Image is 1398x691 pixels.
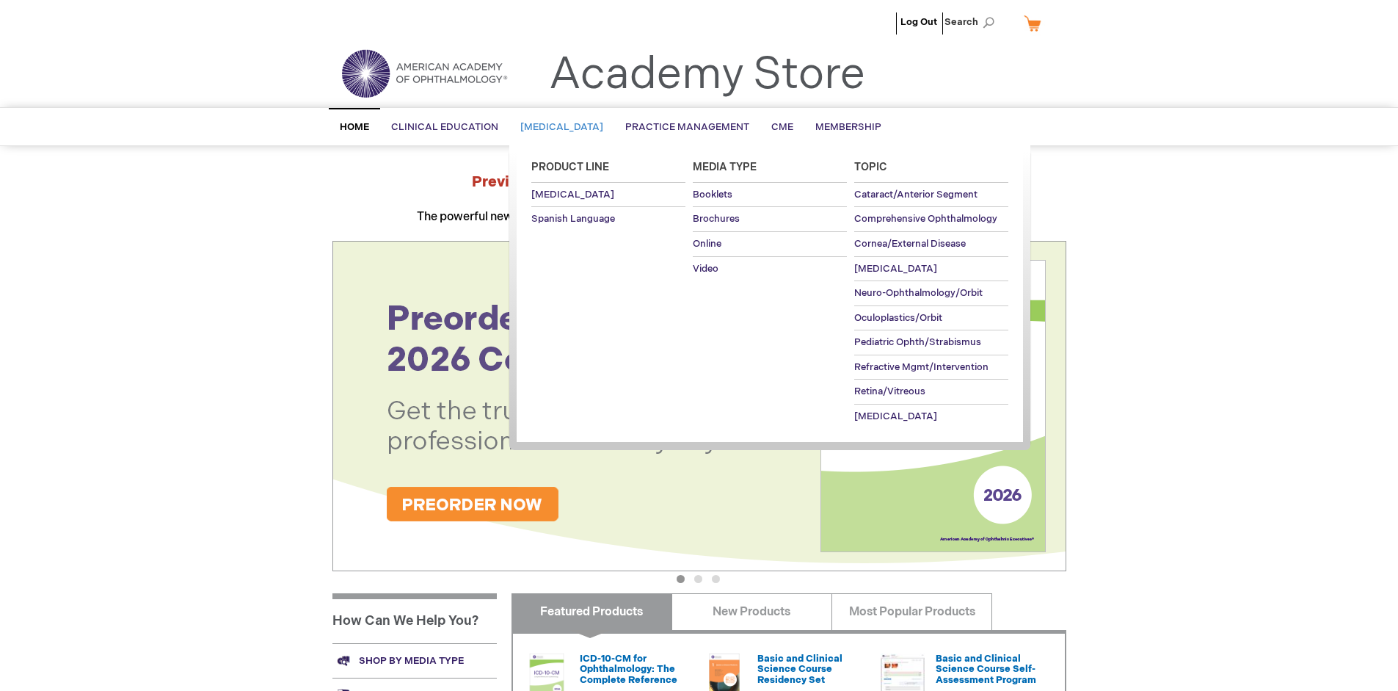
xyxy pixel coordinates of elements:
span: Product Line [531,161,609,173]
a: Featured Products [511,593,672,630]
span: CME [771,121,793,133]
span: Neuro-Ophthalmology/Orbit [854,287,983,299]
span: Cataract/Anterior Segment [854,189,977,200]
button: 2 of 3 [694,575,702,583]
span: Search [944,7,1000,37]
span: Retina/Vitreous [854,386,925,397]
span: Oculoplastics/Orbit [854,312,942,324]
span: Video [693,263,718,275]
a: New Products [671,593,832,630]
a: Basic and Clinical Science Course Self-Assessment Program [936,653,1036,686]
button: 1 of 3 [677,575,685,583]
span: Membership [815,121,881,133]
a: Basic and Clinical Science Course Residency Set [757,653,842,686]
a: Academy Store [549,48,865,101]
span: Cornea/External Disease [854,238,966,250]
a: Most Popular Products [831,593,992,630]
h1: How Can We Help You? [332,593,497,643]
span: Comprehensive Ophthalmology [854,213,997,225]
span: Pediatric Ophth/Strabismus [854,336,981,348]
a: Log Out [900,16,937,28]
a: ICD-10-CM for Ophthalmology: The Complete Reference [580,653,677,686]
span: Online [693,238,721,250]
span: [MEDICAL_DATA] [520,121,603,133]
span: [MEDICAL_DATA] [854,263,937,275]
span: Refractive Mgmt/Intervention [854,361,989,373]
button: 3 of 3 [712,575,720,583]
span: Clinical Education [391,121,498,133]
span: Topic [854,161,887,173]
a: Shop by media type [332,643,497,678]
span: Practice Management [625,121,749,133]
span: [MEDICAL_DATA] [531,189,614,200]
span: [MEDICAL_DATA] [854,410,937,422]
span: Home [340,121,369,133]
span: Media Type [693,161,757,173]
span: Spanish Language [531,213,615,225]
span: Brochures [693,213,740,225]
strong: Preview the at AAO 2025 [472,173,926,191]
span: Booklets [693,189,732,200]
